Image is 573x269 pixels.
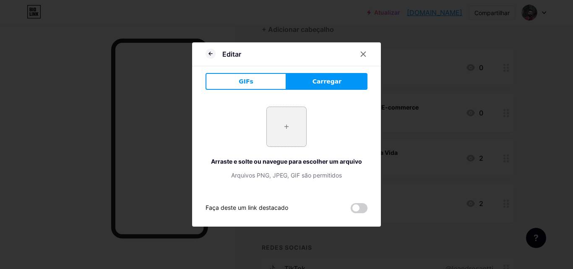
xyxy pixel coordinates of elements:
[206,204,288,211] font: Faça deste um link destacado
[206,73,286,90] button: GIFs
[231,172,342,179] font: Arquivos PNG, JPEG, GIF são permitidos
[313,78,341,85] font: Carregar
[222,50,241,58] font: Editar
[286,73,367,90] button: Carregar
[211,158,362,165] font: Arraste e solte ou navegue para escolher um arquivo
[239,78,253,85] font: GIFs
